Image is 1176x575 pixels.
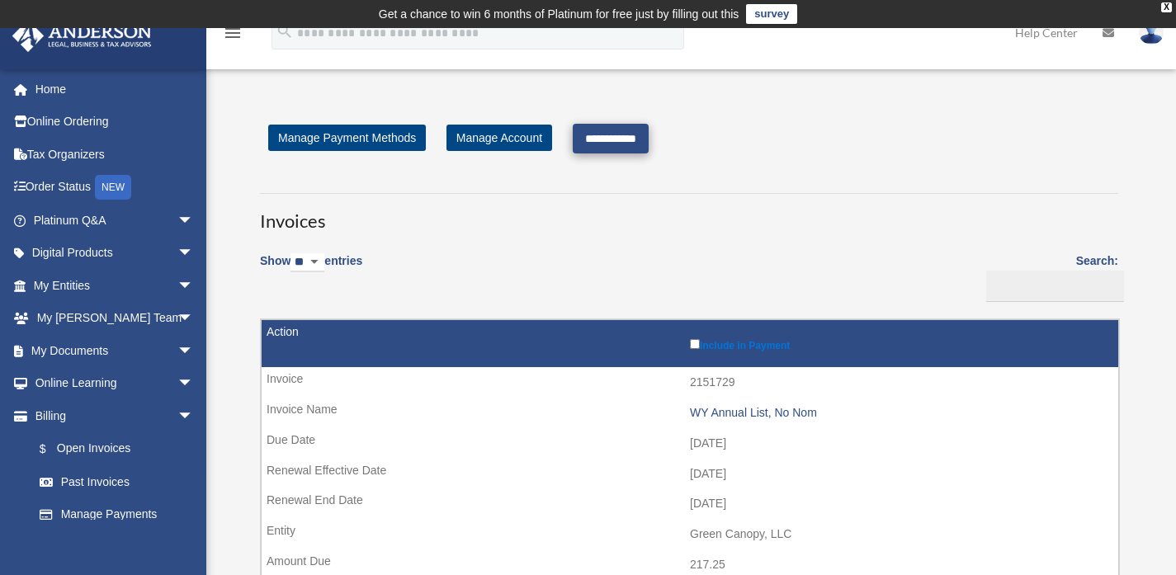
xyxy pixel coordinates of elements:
[262,428,1118,460] td: [DATE]
[23,498,210,531] a: Manage Payments
[223,29,243,43] a: menu
[262,488,1118,520] td: [DATE]
[7,20,157,52] img: Anderson Advisors Platinum Portal
[12,237,219,270] a: Digital Productsarrow_drop_down
[49,439,57,460] span: $
[12,367,219,400] a: Online Learningarrow_drop_down
[260,251,362,289] label: Show entries
[177,269,210,303] span: arrow_drop_down
[690,339,700,349] input: Include in Payment
[268,125,426,151] a: Manage Payment Methods
[177,367,210,401] span: arrow_drop_down
[262,367,1118,398] td: 2151729
[290,253,324,272] select: Showentries
[12,334,219,367] a: My Documentsarrow_drop_down
[177,204,210,238] span: arrow_drop_down
[177,302,210,336] span: arrow_drop_down
[12,171,219,205] a: Order StatusNEW
[379,4,739,24] div: Get a chance to win 6 months of Platinum for free just by filling out this
[12,106,219,139] a: Online Ordering
[1161,2,1172,12] div: close
[12,399,210,432] a: Billingarrow_drop_down
[177,334,210,368] span: arrow_drop_down
[23,432,202,466] a: $Open Invoices
[446,125,552,151] a: Manage Account
[690,336,1110,351] label: Include in Payment
[12,138,219,171] a: Tax Organizers
[23,465,210,498] a: Past Invoices
[260,193,1118,234] h3: Invoices
[177,237,210,271] span: arrow_drop_down
[177,399,210,433] span: arrow_drop_down
[980,251,1118,302] label: Search:
[746,4,797,24] a: survey
[12,269,219,302] a: My Entitiesarrow_drop_down
[276,22,294,40] i: search
[12,73,219,106] a: Home
[690,406,1110,420] div: WY Annual List, No Nom
[12,302,219,335] a: My [PERSON_NAME] Teamarrow_drop_down
[262,519,1118,550] td: Green Canopy, LLC
[12,204,219,237] a: Platinum Q&Aarrow_drop_down
[986,271,1124,302] input: Search:
[262,459,1118,490] td: [DATE]
[95,175,131,200] div: NEW
[1139,21,1164,45] img: User Pic
[223,23,243,43] i: menu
